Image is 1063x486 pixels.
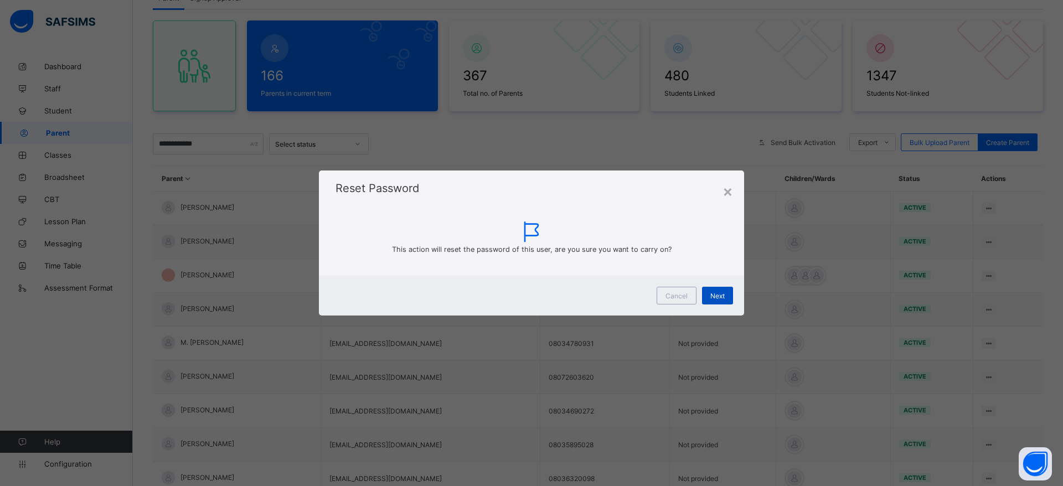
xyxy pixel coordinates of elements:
[392,245,672,254] span: This action will reset the password of this user, are you sure you want to carry on?
[336,182,419,195] span: Reset Password
[665,292,688,300] span: Cancel
[723,182,733,200] div: ×
[1019,447,1052,480] button: Open asap
[710,292,725,300] span: Next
